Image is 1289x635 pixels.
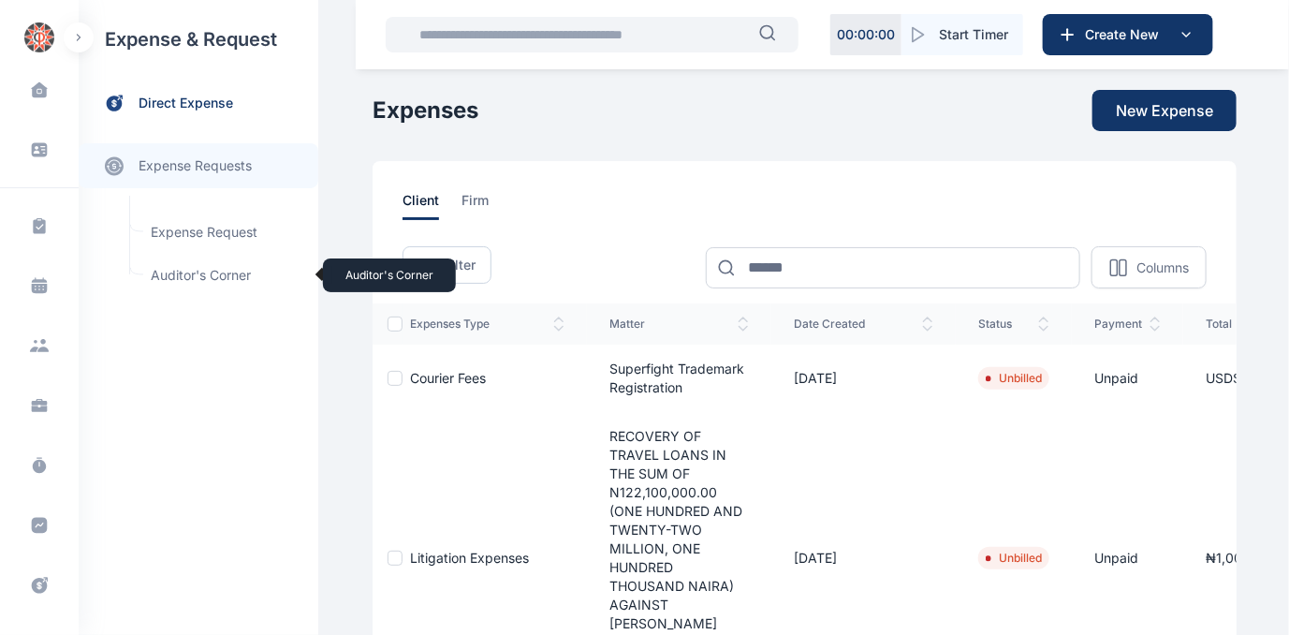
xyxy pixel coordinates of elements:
[139,258,309,293] span: Auditor's Corner
[410,550,529,566] a: Litigation Expenses
[461,191,489,220] span: firm
[79,128,318,188] div: expense requests
[978,317,1049,332] span: status
[1091,246,1207,288] button: Columns
[794,317,933,332] span: date created
[771,345,956,412] td: [DATE]
[901,14,1023,55] button: Start Timer
[587,345,771,412] td: Superfight Trademark Registration
[609,317,749,332] span: matter
[410,317,564,332] span: expenses type
[986,551,1042,566] li: Unbilled
[403,191,439,220] span: client
[410,370,486,386] a: Courier Fees
[1043,14,1213,55] button: Create New
[1094,317,1161,332] span: payment
[403,191,461,220] a: client
[139,258,309,293] a: Auditor's CornerAuditor's Corner
[373,96,478,126] h1: Expenses
[1092,90,1237,131] button: New Expense
[837,25,895,44] p: 00 : 00 : 00
[1206,370,1284,386] span: USD$190.00
[79,143,318,188] a: expense requests
[403,246,491,284] button: Filter
[79,79,318,128] a: direct expense
[1116,99,1213,122] span: New Expense
[939,25,1008,44] span: Start Timer
[986,371,1042,386] li: Unbilled
[1136,258,1189,277] p: Columns
[139,214,309,250] a: Expense Request
[461,191,511,220] a: firm
[1077,25,1175,44] span: Create New
[444,256,476,274] span: Filter
[139,94,233,113] span: direct expense
[1072,345,1183,412] td: Unpaid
